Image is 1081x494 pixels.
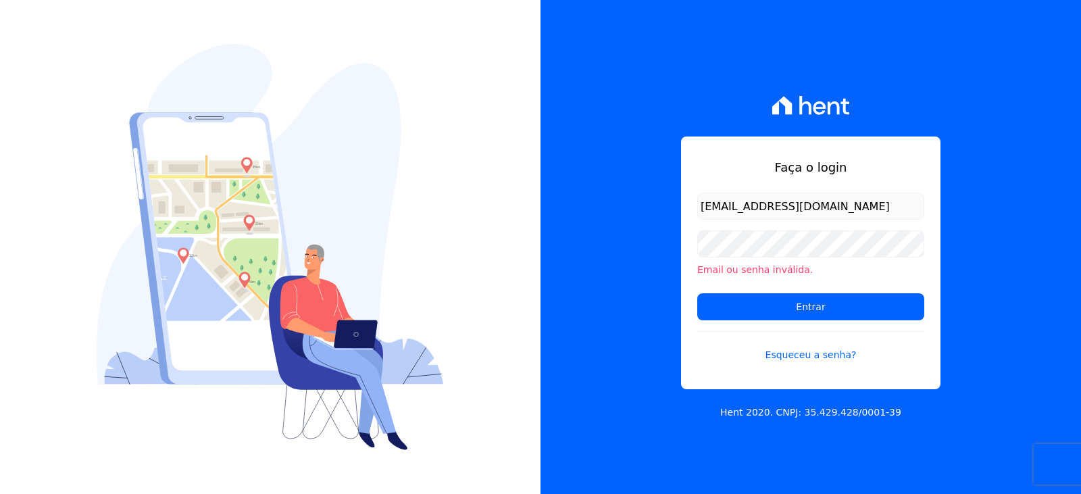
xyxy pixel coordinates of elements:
[697,158,924,176] h1: Faça o login
[697,331,924,362] a: Esqueceu a senha?
[697,193,924,220] input: Email
[697,293,924,320] input: Entrar
[697,263,924,277] li: Email ou senha inválida.
[97,44,444,450] img: Login
[720,405,901,420] p: Hent 2020. CNPJ: 35.429.428/0001-39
